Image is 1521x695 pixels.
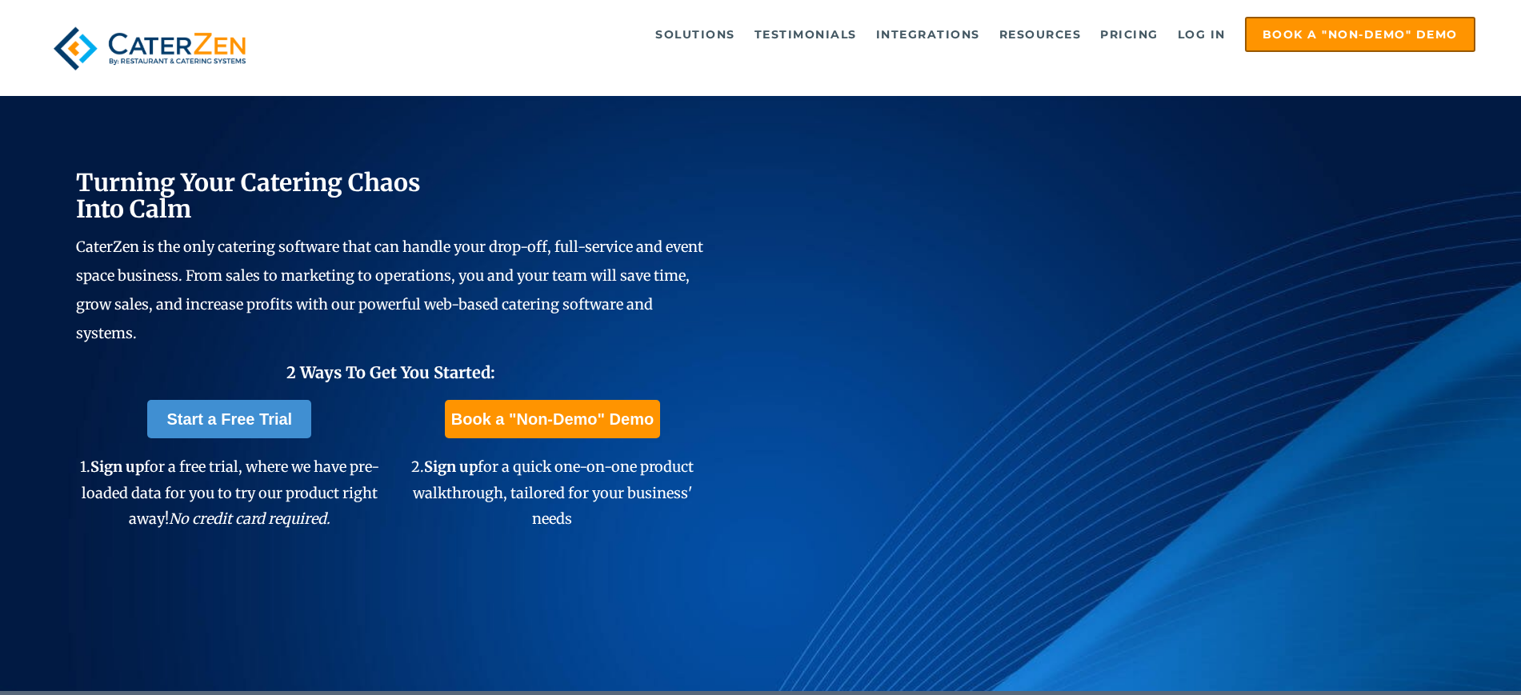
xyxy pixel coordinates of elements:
[1170,18,1234,50] a: Log in
[76,167,421,224] span: Turning Your Catering Chaos Into Calm
[80,457,379,528] span: 1. for a free trial, where we have pre-loaded data for you to try our product right away!
[46,17,254,80] img: caterzen
[991,18,1090,50] a: Resources
[76,238,703,342] span: CaterZen is the only catering software that can handle your drop-off, full-service and event spac...
[647,18,743,50] a: Solutions
[746,18,865,50] a: Testimonials
[1092,18,1167,50] a: Pricing
[868,18,988,50] a: Integrations
[424,457,478,476] span: Sign up
[286,362,495,382] span: 2 Ways To Get You Started:
[169,509,330,528] em: No credit card required.
[411,457,694,528] span: 2. for a quick one-on-one product walkthrough, tailored for your business' needs
[90,457,144,476] span: Sign up
[445,400,660,438] a: Book a "Non-Demo" Demo
[147,400,311,438] a: Start a Free Trial
[290,17,1475,52] div: Navigation Menu
[1245,17,1475,52] a: Book a "Non-Demo" Demo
